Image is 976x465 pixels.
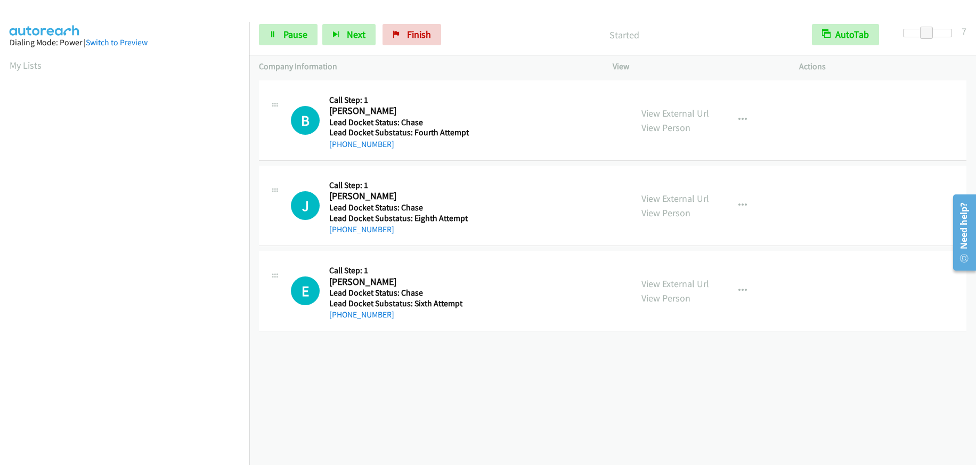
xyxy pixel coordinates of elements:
[641,107,709,119] a: View External Url
[456,28,793,42] p: Started
[641,207,690,219] a: View Person
[329,224,394,234] a: [PHONE_NUMBER]
[259,24,318,45] a: Pause
[329,298,466,309] h5: Lead Docket Substatus: Sixth Attempt
[329,213,468,224] h5: Lead Docket Substatus: Eighth Attempt
[383,24,441,45] a: Finish
[329,139,394,149] a: [PHONE_NUMBER]
[329,95,469,105] h5: Call Step: 1
[962,24,966,38] div: 7
[291,276,320,305] div: The call is yet to be attempted
[329,190,466,202] h2: [PERSON_NAME]
[86,37,148,47] a: Switch to Preview
[291,191,320,220] div: The call is yet to be attempted
[10,36,240,49] div: Dialing Mode: Power |
[329,288,466,298] h5: Lead Docket Status: Chase
[329,202,468,213] h5: Lead Docket Status: Chase
[812,24,879,45] button: AutoTab
[613,60,780,73] p: View
[641,292,690,304] a: View Person
[283,28,307,40] span: Pause
[945,190,976,275] iframe: Resource Center
[10,59,42,71] a: My Lists
[407,28,431,40] span: Finish
[799,60,966,73] p: Actions
[291,276,320,305] h1: E
[641,278,709,290] a: View External Url
[347,28,365,40] span: Next
[291,106,320,135] h1: B
[259,60,593,73] p: Company Information
[329,127,469,138] h5: Lead Docket Substatus: Fourth Attempt
[641,121,690,134] a: View Person
[291,191,320,220] h1: J
[641,192,709,205] a: View External Url
[329,309,394,320] a: [PHONE_NUMBER]
[291,106,320,135] div: The call is yet to be attempted
[329,180,468,191] h5: Call Step: 1
[329,117,469,128] h5: Lead Docket Status: Chase
[329,105,466,117] h2: [PERSON_NAME]
[322,24,376,45] button: Next
[329,276,466,288] h2: [PERSON_NAME]
[329,265,466,276] h5: Call Step: 1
